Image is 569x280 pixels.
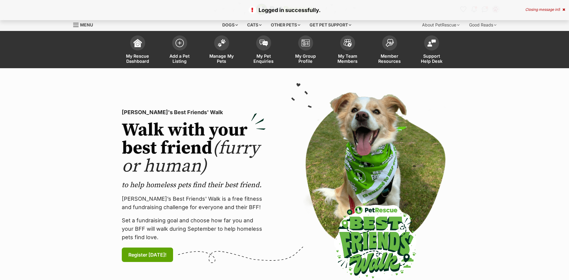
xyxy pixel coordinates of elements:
a: Add a Pet Listing [159,32,201,68]
a: Manage My Pets [201,32,243,68]
img: team-members-icon-5396bd8760b3fe7c0b43da4ab00e1e3bb1a5d9ba89233759b79545d2d3fc5d0d.svg [343,39,352,47]
a: Support Help Desk [411,32,453,68]
div: Cats [243,19,266,31]
a: Register [DATE]! [122,248,173,262]
span: My Rescue Dashboard [124,53,151,64]
div: Get pet support [305,19,355,31]
img: add-pet-listing-icon-0afa8454b4691262ce3f59096e99ab1cd57d4a30225e0717b998d2c9b9846f56.svg [175,39,184,47]
h2: Walk with your best friend [122,121,266,175]
span: Menu [80,22,93,27]
div: Dogs [218,19,242,31]
span: Support Help Desk [418,53,445,64]
span: My Pet Enquiries [250,53,277,64]
p: to help homeless pets find their best friend. [122,180,266,190]
span: My Group Profile [292,53,319,64]
img: pet-enquiries-icon-7e3ad2cf08bfb03b45e93fb7055b45f3efa6380592205ae92323e6603595dc1f.svg [259,40,268,46]
a: Member Resources [369,32,411,68]
p: Set a fundraising goal and choose how far you and your BFF will walk during September to help hom... [122,216,266,242]
img: help-desk-icon-fdf02630f3aa405de69fd3d07c3f3aa587a6932b1a1747fa1d2bba05be0121f9.svg [427,39,436,47]
a: Menu [73,19,97,30]
span: Add a Pet Listing [166,53,193,64]
a: My Team Members [327,32,369,68]
span: (furry or human) [122,137,259,178]
a: My Pet Enquiries [243,32,285,68]
div: Other pets [267,19,304,31]
div: About PetRescue [418,19,464,31]
a: My Rescue Dashboard [117,32,159,68]
span: Member Resources [376,53,403,64]
span: Register [DATE]! [128,251,166,258]
img: dashboard-icon-eb2f2d2d3e046f16d808141f083e7271f6b2e854fb5c12c21221c1fb7104beca.svg [133,39,142,47]
p: [PERSON_NAME]'s Best Friends' Walk [122,108,266,117]
img: member-resources-icon-8e73f808a243e03378d46382f2149f9095a855e16c252ad45f914b54edf8863c.svg [385,39,394,47]
p: [PERSON_NAME]’s Best Friends' Walk is a free fitness and fundraising challenge for everyone and t... [122,195,266,212]
img: manage-my-pets-icon-02211641906a0b7f246fdf0571729dbe1e7629f14944591b6c1af311fb30b64b.svg [217,39,226,47]
a: My Group Profile [285,32,327,68]
div: Good Reads [465,19,501,31]
span: Manage My Pets [208,53,235,64]
img: group-profile-icon-3fa3cf56718a62981997c0bc7e787c4b2cf8bcc04b72c1350f741eb67cf2f40e.svg [301,39,310,47]
span: My Team Members [334,53,361,64]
